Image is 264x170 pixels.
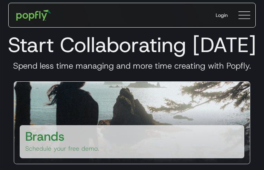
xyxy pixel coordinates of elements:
a: home [11,5,56,26]
h1: Start Collaborating [DATE] [6,32,258,57]
a: Login [210,6,233,24]
p: Schedule your free demo. [25,144,99,153]
h3: Brands [25,128,65,144]
div: Login [216,12,228,19]
h3: Spend less time managing and more time creating with Popfly. [6,61,258,71]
